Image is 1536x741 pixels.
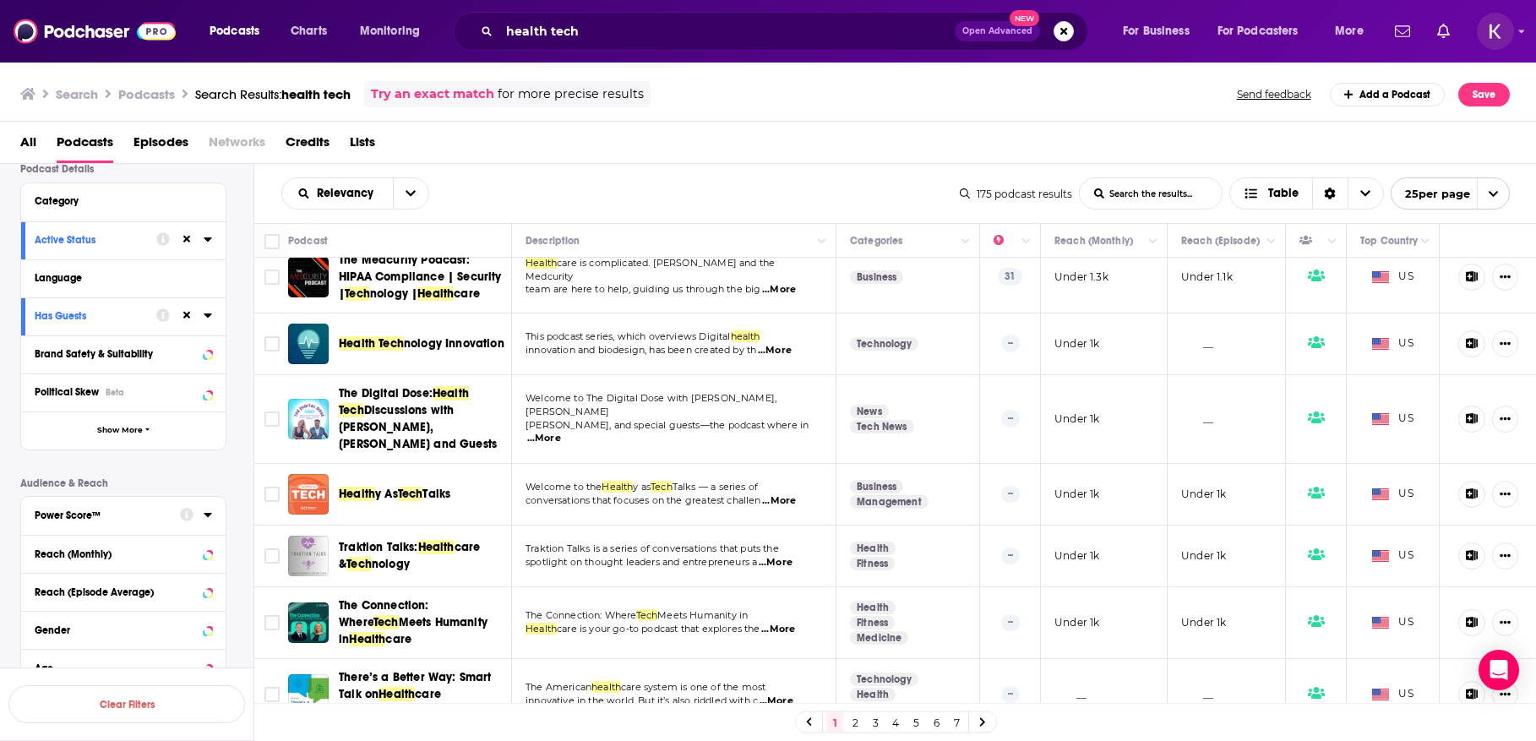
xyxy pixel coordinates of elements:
button: Reach (Episode Average) [35,580,212,602]
a: Healthy As Tech Talks [288,474,329,515]
button: open menu [1206,18,1323,45]
span: ...More [761,623,795,636]
a: 1 [826,712,843,733]
a: Fitness [850,557,895,570]
button: Clear Filters [8,685,245,723]
span: y as [633,481,651,493]
div: Search Results: [195,86,351,102]
span: Talks — a series of [673,481,758,493]
img: Health Technology Innovation [288,324,329,364]
div: Reach (Monthly) [1054,231,1133,251]
a: Credits [286,128,330,163]
a: The Digital Dose:Health TechDiscussions with [PERSON_NAME], [PERSON_NAME] and Guests [339,385,506,453]
div: Gender [35,624,198,636]
a: Episodes [133,128,188,163]
div: Reach (Episode) [1181,231,1260,251]
button: open menu [198,18,281,45]
a: There’s a Better Way: Smart Talk onHealthcare andTechnology [339,669,506,720]
span: There’s a Better Way: Smart Talk on [339,670,492,701]
button: Save [1458,83,1510,106]
span: The Medcurity Podcast: HIPAA Compliance | Security | [339,253,502,301]
button: Open AdvancedNew [955,21,1040,41]
a: 5 [907,712,924,733]
div: Brand Safety & Suitability [35,348,198,360]
span: innovative in the world. But it’s also riddled with c [526,695,758,706]
span: Charts [291,19,327,43]
span: Tech [636,609,658,621]
span: More [1335,19,1364,43]
button: Column Actions [812,232,832,252]
span: ...More [760,695,793,708]
button: Political SkewBeta [35,381,212,402]
p: Under 1k [1054,336,1099,351]
span: Toggle select row [264,270,280,285]
button: Show More Button [1492,481,1518,508]
span: [PERSON_NAME], and special guests—the podcast where in [526,419,809,431]
span: Tech [346,557,372,571]
a: Add a Podcast [1330,83,1446,106]
span: Talks [422,487,450,501]
button: Category [35,190,212,211]
span: Logged in as kwignall [1477,13,1514,50]
p: __ [1181,411,1213,426]
a: Podcasts [57,128,113,163]
div: Reach (Episode Average) [35,586,198,598]
a: Health Technology Innovation [339,335,504,352]
a: Charts [280,18,337,45]
span: Health [418,540,455,554]
h2: Choose View [1229,177,1384,210]
button: Reach (Monthly) [35,542,212,564]
a: Health [850,601,896,614]
span: Toggle select row [264,487,280,502]
button: open menu [348,18,442,45]
button: Power Score™ [35,504,180,525]
span: Traktion Talks is a series of conversations that puts the [526,542,779,554]
button: Send feedback [1232,87,1316,101]
button: Column Actions [1261,232,1282,252]
span: team are here to help, guiding us through the big [526,283,760,295]
button: Show More Button [1492,264,1518,291]
span: ...More [527,432,561,445]
p: -- [1001,548,1020,564]
a: The Connection: WhereTechMeets Humanity inHealthcare [339,597,506,648]
h3: Podcasts [118,86,175,102]
img: The Digital Dose: Health Tech Discussions with Richard Samuel, Trudy Kerr and Guests [288,399,329,439]
span: US [1372,335,1413,352]
span: US [1372,614,1413,631]
button: Language [35,267,212,288]
p: __ [1181,336,1213,351]
img: Podchaser - Follow, Share and Rate Podcasts [14,15,176,47]
span: Discussions with [PERSON_NAME], [PERSON_NAME] and Guests [339,403,497,451]
span: Podcasts [210,19,259,43]
input: Search podcasts, credits, & more... [499,18,955,45]
a: Technology [850,337,918,351]
span: Lists [350,128,375,163]
span: care [454,286,480,301]
a: There’s a Better Way: Smart Talk on Healthcare and Technology [288,674,329,715]
p: Under 1k [1181,548,1226,563]
span: New [1010,10,1040,26]
button: Column Actions [1415,232,1435,252]
span: nology [372,557,410,571]
h2: Choose List sort [281,177,429,210]
span: Health Tech [339,386,469,417]
span: nology | [370,286,417,301]
div: Top Country [1360,231,1418,251]
span: Political Skew [35,386,99,398]
button: Show More Button [1492,406,1518,433]
button: Gender [35,618,212,640]
div: Category [35,195,201,207]
span: For Podcasters [1217,19,1299,43]
div: Reach (Monthly) [35,548,198,560]
div: 175 podcast results [960,188,1072,200]
span: Relevancy [317,188,379,199]
span: This podcast series, which overviews Digital [526,330,731,342]
a: Show notifications dropdown [1388,17,1417,46]
button: Show More Button [1492,330,1518,357]
span: health tech [281,86,351,102]
div: Description [526,231,580,251]
span: US [1372,411,1413,428]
